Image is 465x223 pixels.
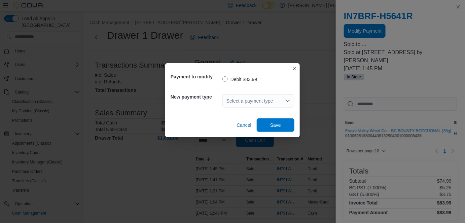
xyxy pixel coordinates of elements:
button: Save [257,118,294,132]
input: Accessible screen reader label [226,97,227,105]
span: Save [270,122,281,128]
h5: New payment type [171,90,221,104]
span: Cancel [237,122,251,128]
button: Closes this modal window [290,65,298,73]
h5: Payment to modify [171,70,221,83]
label: Debit $83.99 [222,75,257,83]
button: Open list of options [285,98,290,104]
button: Cancel [234,118,254,132]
